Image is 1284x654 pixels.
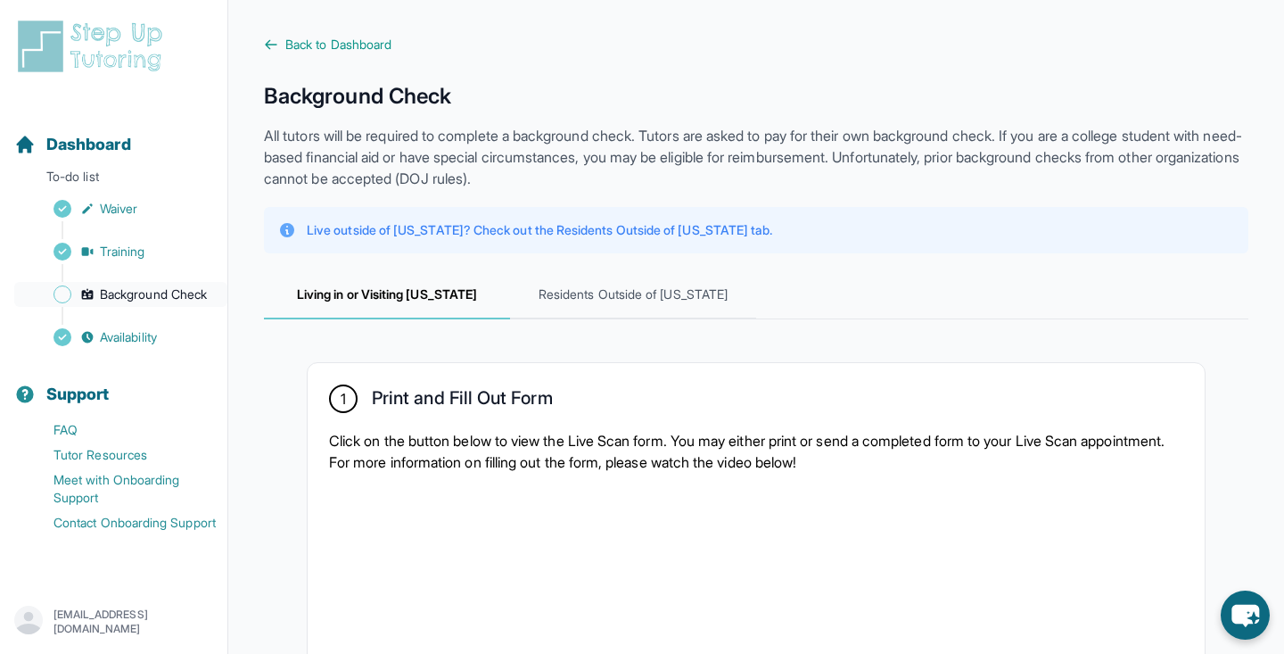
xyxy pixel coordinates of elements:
[53,608,213,636] p: [EMAIL_ADDRESS][DOMAIN_NAME]
[100,286,207,303] span: Background Check
[14,282,227,307] a: Background Check
[14,510,227,535] a: Contact Onboarding Support
[14,132,131,157] a: Dashboard
[329,430,1183,473] p: Click on the button below to view the Live Scan form. You may either print or send a completed fo...
[341,388,346,410] span: 1
[1221,591,1270,640] button: chat-button
[14,606,213,638] button: [EMAIL_ADDRESS][DOMAIN_NAME]
[264,125,1248,189] p: All tutors will be required to complete a background check. Tutors are asked to pay for their own...
[14,196,227,221] a: Waiver
[7,353,220,414] button: Support
[14,325,227,350] a: Availability
[307,221,772,239] p: Live outside of [US_STATE]? Check out the Residents Outside of [US_STATE] tab.
[7,103,220,164] button: Dashboard
[46,132,131,157] span: Dashboard
[100,243,145,261] span: Training
[264,271,1248,319] nav: Tabs
[46,382,110,407] span: Support
[510,271,756,319] span: Residents Outside of [US_STATE]
[14,418,227,443] a: FAQ
[14,443,227,468] a: Tutor Resources
[372,387,553,416] h2: Print and Fill Out Form
[100,328,157,346] span: Availability
[14,18,173,75] img: logo
[264,271,510,319] span: Living in or Visiting [US_STATE]
[264,36,1248,54] a: Back to Dashboard
[14,468,227,510] a: Meet with Onboarding Support
[100,200,137,218] span: Waiver
[264,82,1248,111] h1: Background Check
[7,168,220,193] p: To-do list
[14,239,227,264] a: Training
[285,36,391,54] span: Back to Dashboard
